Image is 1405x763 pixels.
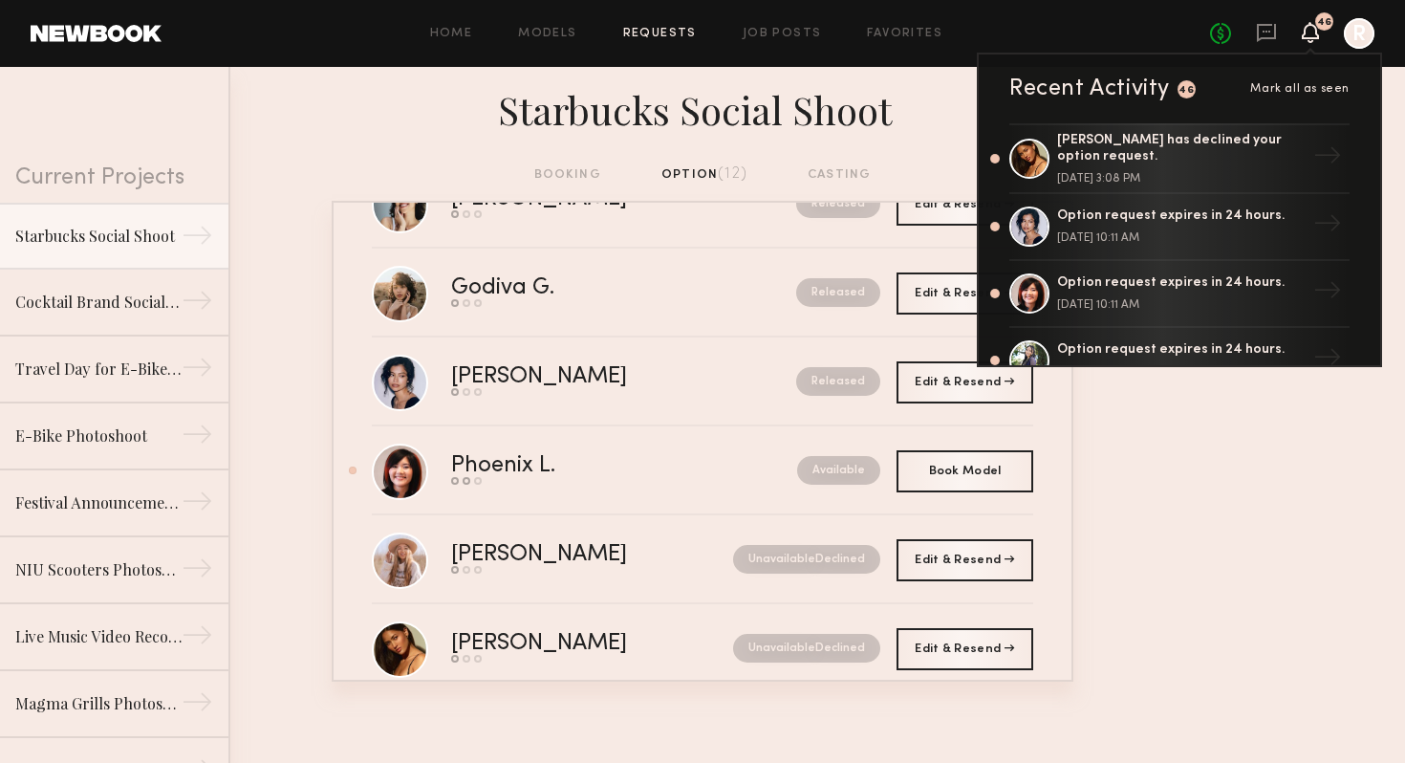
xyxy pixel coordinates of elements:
[1057,299,1306,311] div: [DATE] 10:11 AM
[182,620,213,658] div: →
[796,367,880,396] nb-request-status: Released
[182,553,213,591] div: →
[182,419,213,457] div: →
[182,486,213,524] div: →
[1317,17,1331,28] div: 46
[623,28,697,40] a: Requests
[796,278,880,307] nb-request-status: Released
[929,466,1002,477] span: Book Model
[1057,208,1306,225] div: Option request expires in 24 hours.
[372,426,1033,515] a: Phoenix L.Available
[182,220,213,258] div: →
[15,491,182,514] div: Festival Announcement Video
[372,160,1033,249] a: [PERSON_NAME]Released
[451,366,712,388] div: [PERSON_NAME]
[15,692,182,715] div: Magma Grills Photoshoot
[1057,232,1306,244] div: [DATE] 10:11 AM
[1009,123,1350,194] a: [PERSON_NAME] has declined your option request.[DATE] 3:08 PM→
[867,28,942,40] a: Favorites
[1306,202,1350,251] div: →
[797,456,880,485] nb-request-status: Available
[15,358,182,381] div: Travel Day for E-Bike Photoshoot
[451,455,677,477] div: Phoenix L.
[1057,173,1306,185] div: [DATE] 3:08 PM
[1057,342,1306,359] div: Option request expires in 24 hours.
[915,377,1014,388] span: Edit & Resend
[182,687,213,725] div: →
[915,199,1014,210] span: Edit & Resend
[15,225,182,248] div: Starbucks Social Shoot
[796,189,880,218] nb-request-status: Released
[1009,261,1350,328] a: Option request expires in 24 hours.[DATE] 10:11 AM→
[372,515,1033,604] a: [PERSON_NAME]UnavailableDeclined
[1009,77,1170,100] div: Recent Activity
[1178,85,1194,96] div: 46
[15,425,182,447] div: E-Bike Photoshoot
[372,338,1033,426] a: [PERSON_NAME]Released
[15,291,182,314] div: Cocktail Brand Social Shoot
[451,277,676,299] div: Godiva G.
[915,643,1014,655] span: Edit & Resend
[15,558,182,581] div: NIU Scooters Photoshoot
[1057,275,1306,292] div: Option request expires in 24 hours.
[430,28,473,40] a: Home
[1057,133,1306,165] div: [PERSON_NAME] has declined your option request.
[1009,328,1350,395] a: Option request expires in 24 hours.→
[1306,134,1350,184] div: →
[451,633,681,655] div: [PERSON_NAME]
[1344,18,1374,49] a: R
[915,288,1014,299] span: Edit & Resend
[1306,336,1350,385] div: →
[15,625,182,648] div: Live Music Video Recording
[1306,269,1350,318] div: →
[733,545,880,574] nb-request-status: Unavailable Declined
[743,28,822,40] a: Job Posts
[332,82,1073,134] div: Starbucks Social Shoot
[372,604,1033,693] a: [PERSON_NAME]UnavailableDeclined
[182,285,213,323] div: →
[451,544,681,566] div: [PERSON_NAME]
[1009,194,1350,261] a: Option request expires in 24 hours.[DATE] 10:11 AM→
[518,28,576,40] a: Models
[733,634,880,663] nb-request-status: Unavailable Declined
[182,352,213,390] div: →
[915,555,1014,566] span: Edit & Resend
[372,249,1033,338] a: Godiva G.Released
[1250,83,1350,95] span: Mark all as seen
